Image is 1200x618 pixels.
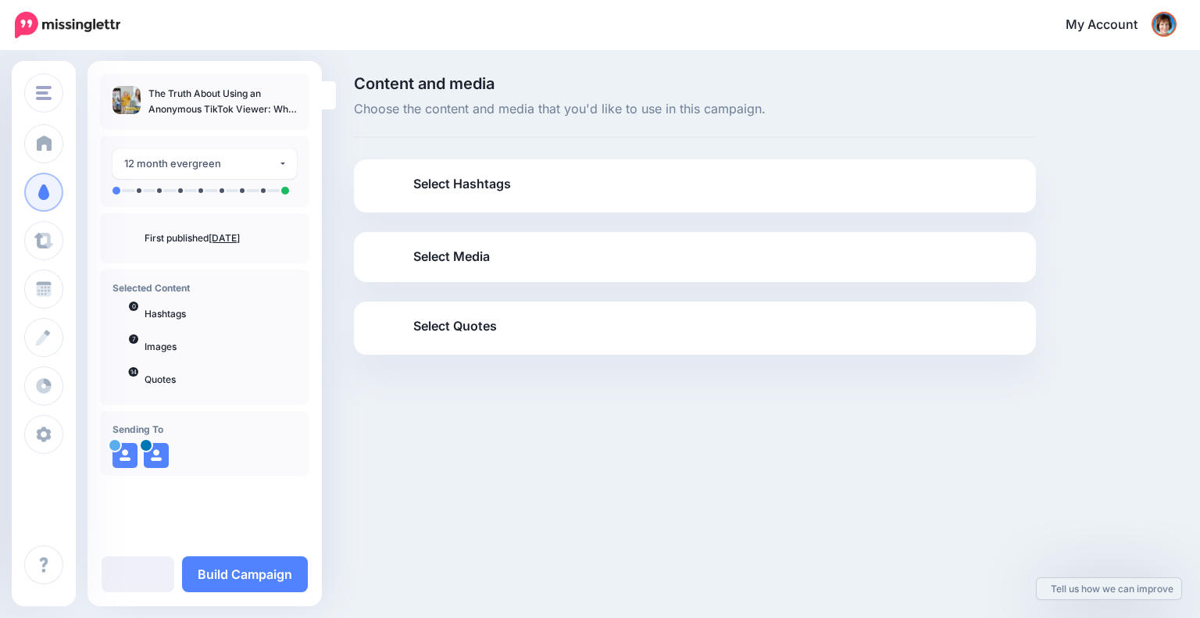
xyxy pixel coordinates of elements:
[129,367,139,377] span: 14
[145,373,297,387] p: Quotes
[370,314,1020,355] a: Select Quotes
[145,307,297,321] p: Hashtags
[1037,578,1181,599] a: Tell us how we can improve
[112,443,137,468] img: user_default_image.png
[129,302,138,311] span: 0
[209,232,240,244] a: [DATE]
[145,231,297,245] p: First published
[148,86,297,117] p: The Truth About Using an Anonymous TikTok Viewer: What To Know
[144,443,169,468] img: user_default_image.png
[15,12,120,38] img: Missinglettr
[124,155,278,173] div: 12 month evergreen
[354,99,1036,120] span: Choose the content and media that you'd like to use in this campaign.
[354,76,1036,91] span: Content and media
[413,173,511,195] span: Select Hashtags
[370,172,1020,213] a: Select Hashtags
[145,340,297,354] p: Images
[413,316,497,337] span: Select Quotes
[129,334,138,344] span: 7
[112,148,297,179] button: 12 month evergreen
[112,282,297,294] h4: Selected Content
[1050,6,1177,45] a: My Account
[413,246,490,267] span: Select Media
[112,423,297,435] h4: Sending To
[370,245,1020,270] a: Select Media
[36,86,52,100] img: menu.png
[112,86,141,114] img: ce2ff01dd902f9e201b74d7faaa885d6_thumb.jpg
